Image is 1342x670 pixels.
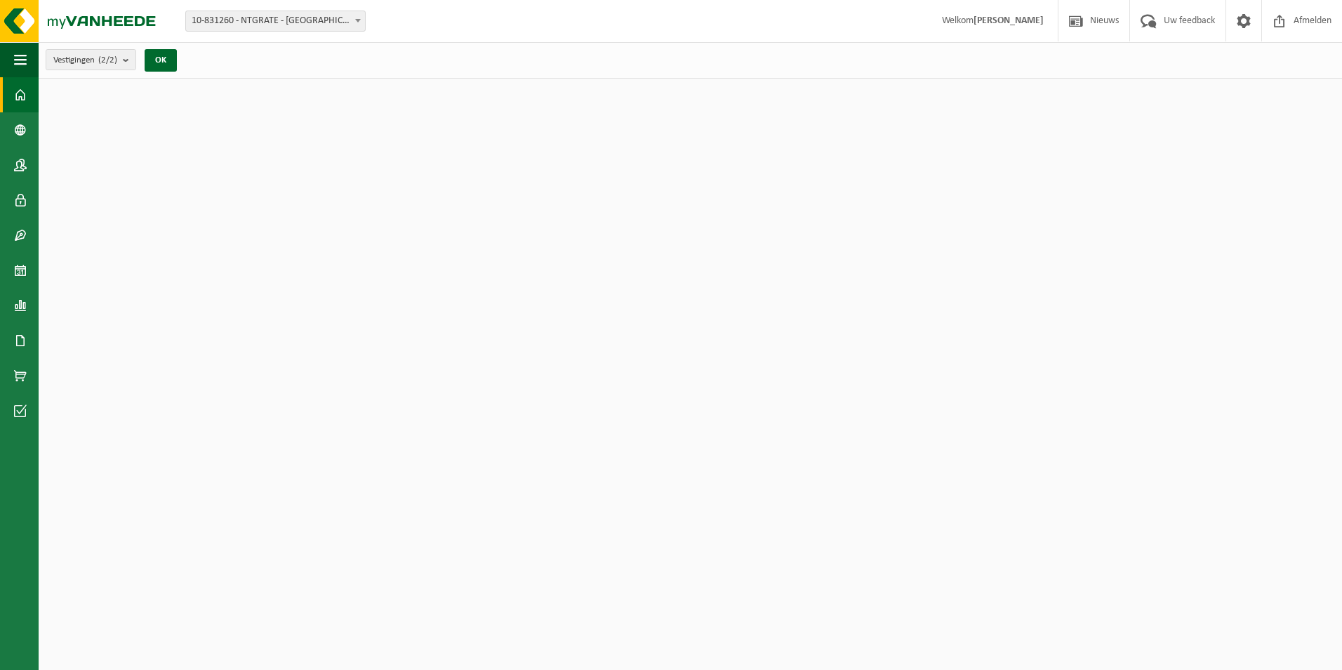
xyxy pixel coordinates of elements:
[974,15,1044,26] strong: [PERSON_NAME]
[53,50,117,71] span: Vestigingen
[145,49,177,72] button: OK
[185,11,366,32] span: 10-831260 - NTGRATE - KORTRIJK
[186,11,365,31] span: 10-831260 - NTGRATE - KORTRIJK
[46,49,136,70] button: Vestigingen(2/2)
[98,55,117,65] count: (2/2)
